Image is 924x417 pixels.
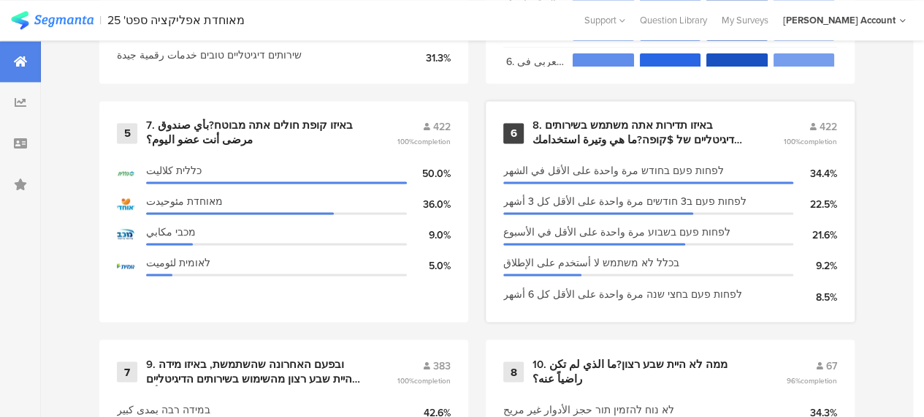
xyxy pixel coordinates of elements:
span: בכלל לא משתמש لا أستخدم على الإطلاق [503,255,679,271]
span: כללית كلاليت [146,163,202,179]
section: 16.8% [573,53,633,71]
span: 100% [784,136,837,147]
span: completion [801,375,837,386]
div: 9.2% [793,258,837,274]
span: לא נוח להזמין תור حجز الأدوار غير مريح [503,402,674,417]
div: Support [584,9,625,31]
div: 21.6% [793,228,837,243]
span: לפחות פעם בשבוע مرة واحدة على الأقل في الأسبوع [503,225,730,240]
div: 5.0% [407,258,451,274]
span: 96% [787,375,837,386]
span: completion [414,375,451,386]
div: 34.4% [793,166,837,181]
div: 9.0% [407,228,451,243]
img: d3718dnoaommpf.cloudfront.net%2Fitem%2Fb24d211da39b65e73b4e.png [117,257,134,274]
a: Question Library [633,13,714,27]
span: לאומית لئوميت [146,255,210,271]
section: 53.8% [706,53,767,71]
img: d3718dnoaommpf.cloudfront.net%2Fitem%2F8b64f2de7b9de0190842.jpg [117,226,134,244]
span: במידה רבה بمدى كبير [117,402,210,417]
div: מאוחדת אפליקציה ספט' 25 [107,13,245,27]
span: 422 [433,119,451,135]
span: לפחות פעם ב3 חודשים مرة واحدة على الأقل كل 3 أشهر [503,194,747,209]
div: 50.0% [407,166,451,181]
section: 37.7% [640,53,700,71]
img: segmanta logo [11,11,93,29]
div: 9. ובפעם האחרונה שהשתמשת, באיזו מידה היית שבע רצון מהשימוש בשירותים הדיגיטליים של $קופה ?وفي آخر ... [146,357,362,386]
img: d3718dnoaommpf.cloudfront.net%2Fitem%2F6d743a2aa7ce1308ada3.jpg [117,165,134,182]
section: 8.8% [774,53,834,71]
span: 67 [826,358,837,373]
img: d3718dnoaommpf.cloudfront.net%2Fitem%2F5c02a578f12c979254d2.jpeg [117,195,134,213]
div: 8 [503,361,524,382]
span: שירותים דיגיטליים טובים خدمات رقمية جيدة [117,48,302,63]
span: 100% [397,375,451,386]
span: completion [801,136,837,147]
div: 8. באיזו תדירות אתה משתמש בשירותים הדיגיטליים של $קופה?ما هي وتيرة استخدامك للخدمات الرقمية لـ $ק... [532,119,748,147]
div: 10. ממה לא היית שבע רצון?ما الذي لم تكن راضياً عنه؟ [532,357,751,386]
a: My Surveys [714,13,776,27]
span: מאוחדת مئوحيدت [146,194,223,209]
span: 383 [433,358,451,373]
span: 422 [820,119,837,135]
div: [PERSON_NAME] Account [783,13,896,27]
div: 36.0% [407,197,451,212]
div: 8.5% [793,289,837,304]
div: | [99,12,102,29]
span: לפחות פעם בחצי שנה مرة واحدة على الأقل كل 6 أشهر [503,286,742,301]
span: לפחות פעם בחודש مرة واحدة على الأقل في الشهر [503,163,724,179]
span: מכבי مكابي [146,225,196,240]
div: 6 [503,123,524,143]
section: 6. קופת חולים שמתאמצת כדי שלמגזר הערבי בישראל יהיה קל ונוח לקבל שירות רפואיصندوق مرضى يسعى جاهدًا... [506,53,565,71]
div: 22.5% [793,197,837,212]
div: 7 [117,361,137,382]
span: 100% [397,136,451,147]
div: 5 [117,123,137,143]
div: 31.3% [407,50,451,66]
div: 7. באיזו קופת חולים אתה מבוטח?بأي صندوق مرضى أنت عضو اليوم؟ [146,119,362,147]
span: completion [414,136,451,147]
